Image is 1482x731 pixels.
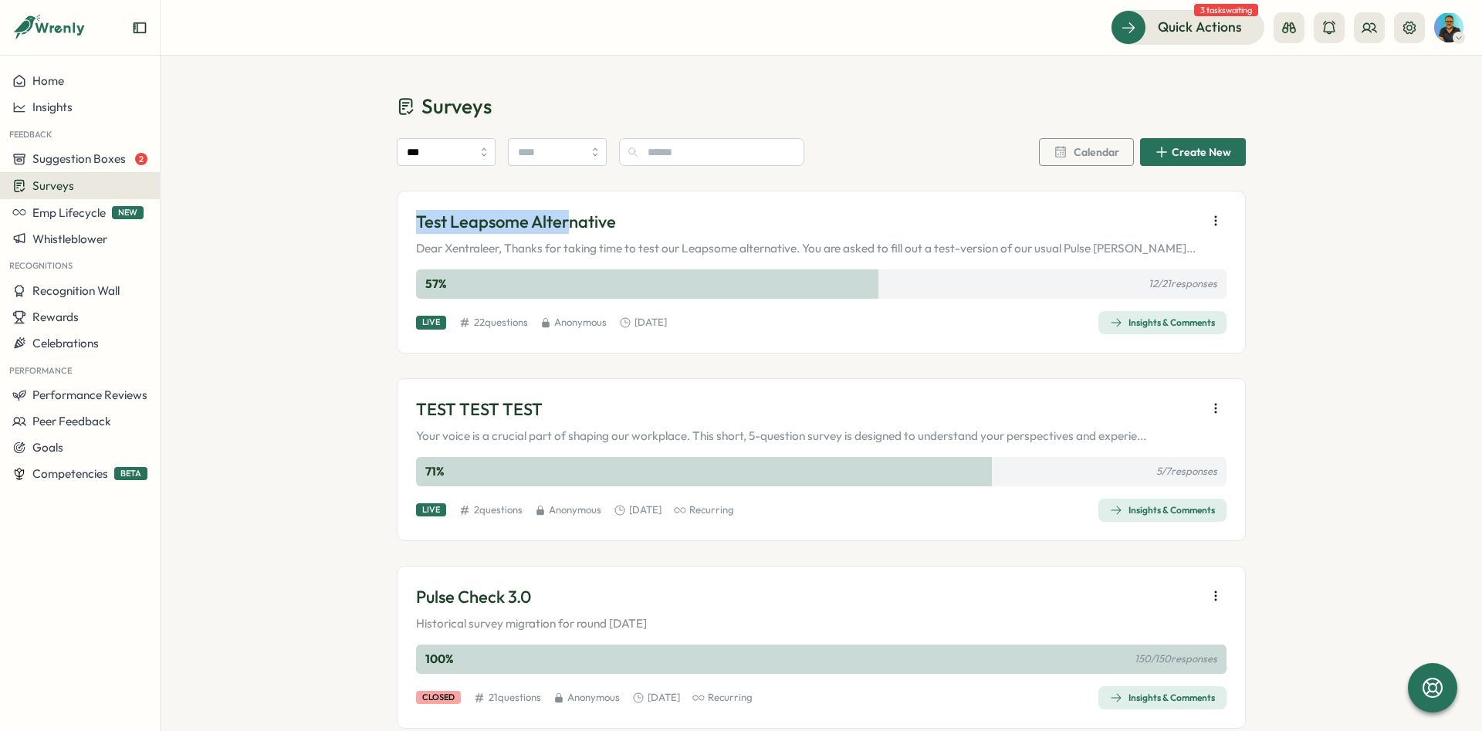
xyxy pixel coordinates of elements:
[549,503,601,517] span: Anonymous
[32,283,120,298] span: Recognition Wall
[629,503,661,517] p: [DATE]
[32,387,147,402] span: Performance Reviews
[32,336,99,350] span: Celebrations
[421,93,492,120] span: Surveys
[1098,499,1227,522] button: Insights & Comments
[1140,138,1246,166] button: Create New
[32,232,107,246] span: Whistleblower
[135,153,147,165] span: 2
[416,503,446,516] div: Live
[689,503,734,517] p: Recurring
[1074,147,1119,157] span: Calendar
[132,20,147,36] button: Expand sidebar
[1194,4,1258,16] span: 3 tasks waiting
[114,467,147,480] span: BETA
[1098,311,1227,334] button: Insights & Comments
[1149,277,1217,291] p: 12 / 21 responses
[489,691,541,705] p: 21 question s
[1111,10,1264,44] button: Quick Actions
[567,691,620,705] span: Anonymous
[32,414,111,428] span: Peer Feedback
[1098,686,1227,709] button: Insights & Comments
[32,73,64,88] span: Home
[416,428,1146,445] p: Your voice is a crucial part of shaping our workplace. This short, 5-question survey is designed ...
[425,651,456,668] p: 100 %
[474,503,523,517] p: 2 question s
[1110,316,1215,329] div: Insights & Comments
[1158,17,1242,37] span: Quick Actions
[32,310,79,324] span: Rewards
[425,463,456,480] p: 71 %
[425,276,456,293] p: 57 %
[1135,652,1217,666] p: 150 / 150 responses
[32,100,73,114] span: Insights
[1172,147,1231,157] span: Create New
[554,316,607,330] span: Anonymous
[708,691,753,705] p: Recurring
[416,691,461,704] div: closed
[634,316,667,330] p: [DATE]
[32,205,106,220] span: Emp Lifecycle
[1110,504,1215,516] div: Insights & Comments
[32,151,126,166] span: Suggestion Boxes
[32,466,108,481] span: Competencies
[1110,692,1215,704] div: Insights & Comments
[416,316,446,329] div: Live
[1039,138,1134,166] button: Calendar
[32,440,63,455] span: Goals
[416,240,1196,257] p: Dear Xentraleer, Thanks for taking time to test our Leapsome alternative. You are asked to fill o...
[112,206,144,219] span: NEW
[1434,13,1463,42] img: Johannes Keller
[416,398,1146,421] p: TEST TEST TEST
[474,316,528,330] p: 22 question s
[416,210,1196,234] p: Test Leapsome Alternative
[32,178,74,193] span: Surveys
[648,691,680,705] p: [DATE]
[416,615,647,632] p: Historical survey migration for round [DATE]
[416,585,647,609] p: Pulse Check 3.0
[1156,465,1217,479] p: 5 / 7 responses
